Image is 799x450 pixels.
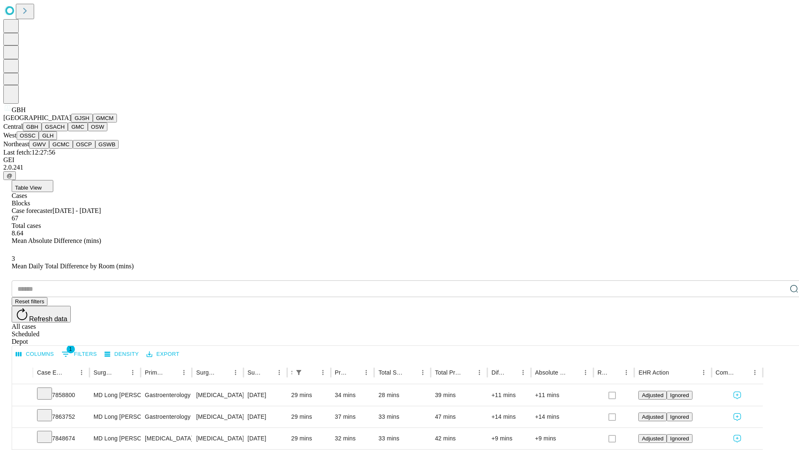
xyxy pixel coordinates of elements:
div: +14 mins [535,406,589,427]
div: Difference [491,369,505,376]
button: Menu [127,367,139,378]
button: Menu [178,367,190,378]
button: GBH [23,122,42,131]
div: +14 mins [491,406,527,427]
div: +9 mins [491,428,527,449]
div: 2.0.241 [3,164,796,171]
button: Ignored [667,412,692,421]
span: Adjusted [642,435,663,442]
div: 33 mins [378,428,427,449]
span: Adjusted [642,392,663,398]
div: 37 mins [335,406,370,427]
span: Total cases [12,222,41,229]
div: +11 mins [535,385,589,406]
button: GSACH [42,122,68,131]
div: MD Long [PERSON_NAME] [94,428,136,449]
div: 29 mins [291,428,327,449]
button: Menu [620,367,632,378]
div: Case Epic Id [37,369,63,376]
span: Central [3,123,23,130]
button: Density [102,348,141,361]
button: Menu [317,367,329,378]
div: 34 mins [335,385,370,406]
button: Expand [16,432,29,446]
button: GLH [39,131,57,140]
button: GWV [29,140,49,149]
span: Ignored [670,392,689,398]
span: Mean Daily Total Difference by Room (mins) [12,262,134,270]
div: 28 mins [378,385,427,406]
span: Adjusted [642,414,663,420]
button: Menu [273,367,285,378]
button: Reset filters [12,297,47,306]
div: 7863752 [37,406,85,427]
span: Reset filters [15,298,44,305]
div: 39 mins [435,385,483,406]
div: 33 mins [378,406,427,427]
button: Menu [76,367,87,378]
div: 29 mins [291,406,327,427]
div: GEI [3,156,796,164]
span: Case forecaster [12,207,52,214]
span: West [3,132,17,139]
div: Total Scheduled Duration [378,369,404,376]
button: Adjusted [638,434,667,443]
div: [MEDICAL_DATA] FLEXIBLE PROXIMAL DIAGNOSTIC [196,385,239,406]
div: Surgeon Name [94,369,114,376]
div: Comments [716,369,737,376]
span: Mean Absolute Difference (mins) [12,237,101,244]
div: Scheduled In Room Duration [291,369,292,376]
span: Ignored [670,435,689,442]
button: GCMC [49,140,73,149]
button: GJSH [71,114,93,122]
div: 7848674 [37,428,85,449]
button: Menu [360,367,372,378]
button: Expand [16,410,29,425]
button: Show filters [293,367,305,378]
div: [DATE] [248,406,283,427]
button: Refresh data [12,306,71,322]
button: Ignored [667,391,692,400]
button: Menu [417,367,429,378]
div: Surgery Date [248,369,261,376]
button: Sort [670,367,682,378]
button: Sort [462,367,474,378]
span: Last fetch: 12:27:56 [3,149,55,156]
div: Total Predicted Duration [435,369,461,376]
div: +11 mins [491,385,527,406]
div: MD Long [PERSON_NAME] [94,385,136,406]
button: Sort [262,367,273,378]
button: Sort [609,367,620,378]
button: Menu [749,367,761,378]
button: Show filters [60,347,99,361]
span: Ignored [670,414,689,420]
span: [DATE] - [DATE] [52,207,101,214]
div: EHR Action [638,369,669,376]
div: +9 mins [535,428,589,449]
span: 1 [67,345,75,353]
span: 3 [12,255,15,262]
div: Surgery Name [196,369,217,376]
span: Table View [15,185,42,191]
div: Gastroenterology [145,406,188,427]
button: OSW [88,122,108,131]
button: Sort [349,367,360,378]
div: 1 active filter [293,367,305,378]
button: Menu [517,367,529,378]
span: 67 [12,215,18,222]
span: @ [7,172,12,179]
div: 32 mins [335,428,370,449]
div: Resolved in EHR [598,369,608,376]
div: Absolute Difference [535,369,567,376]
button: Sort [568,367,580,378]
button: Adjusted [638,412,667,421]
div: [DATE] [248,428,283,449]
button: OSSC [17,131,39,140]
button: Menu [698,367,710,378]
div: Primary Service [145,369,166,376]
div: 29 mins [291,385,327,406]
button: Adjusted [638,391,667,400]
button: GMCM [93,114,117,122]
div: Gastroenterology [145,385,188,406]
button: Sort [166,367,178,378]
